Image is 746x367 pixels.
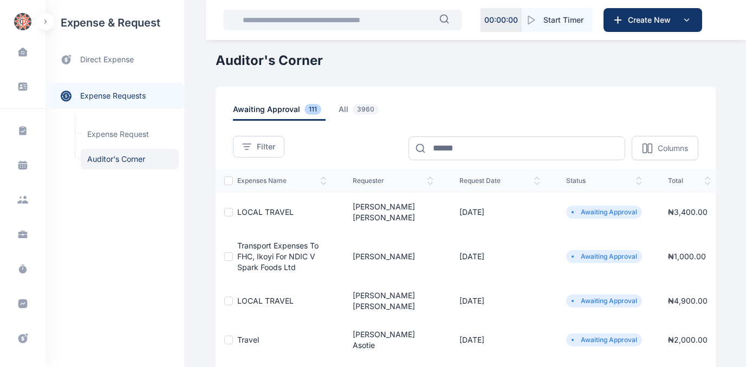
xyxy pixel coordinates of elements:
[446,193,553,232] td: [DATE]
[446,281,553,320] td: [DATE]
[668,296,708,305] span: ₦ 4,900.00
[233,136,284,158] button: Filter
[566,176,642,185] span: status
[81,124,179,145] a: Expense Request
[668,176,711,185] span: total
[46,83,184,109] a: expense requests
[257,141,275,152] span: Filter
[570,252,638,261] li: Awaiting Approval
[304,104,321,115] span: 111
[658,143,688,154] p: Columns
[216,52,716,69] h1: Auditor's Corner
[233,104,339,121] a: awaiting approval111
[624,15,680,25] span: Create New
[237,335,259,344] a: Travel
[632,136,698,160] button: Columns
[570,297,638,305] li: Awaiting Approval
[446,320,553,359] td: [DATE]
[237,207,294,217] a: LOCAL TRAVEL
[237,296,294,305] a: LOCAL TRAVEL
[484,15,518,25] p: 00 : 00 : 00
[446,232,553,281] td: [DATE]
[668,335,708,344] span: ₦ 2,000.00
[233,104,326,121] span: awaiting approval
[668,207,708,217] span: ₦ 3,400.00
[543,15,583,25] span: Start Timer
[46,74,184,109] div: expense requests
[522,8,592,32] button: Start Timer
[459,176,540,185] span: request date
[340,281,446,320] td: [PERSON_NAME] [PERSON_NAME]
[340,232,446,281] td: [PERSON_NAME]
[570,208,638,217] li: Awaiting Approval
[353,176,433,185] span: Requester
[339,104,383,121] span: all
[237,241,319,272] a: Transport Expenses to FHC, Ikoyi for NDIC V Spark Foods Ltd
[46,45,184,74] a: direct expense
[340,193,446,232] td: [PERSON_NAME] [PERSON_NAME]
[353,104,379,115] span: 3960
[604,8,702,32] button: Create New
[80,54,134,65] span: direct expense
[340,320,446,359] td: [PERSON_NAME] Asotie
[668,252,706,261] span: ₦ 1,000.00
[339,104,396,121] a: all3960
[237,176,327,185] span: expenses Name
[570,336,638,344] li: Awaiting Approval
[81,149,179,169] a: Auditor's Corner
